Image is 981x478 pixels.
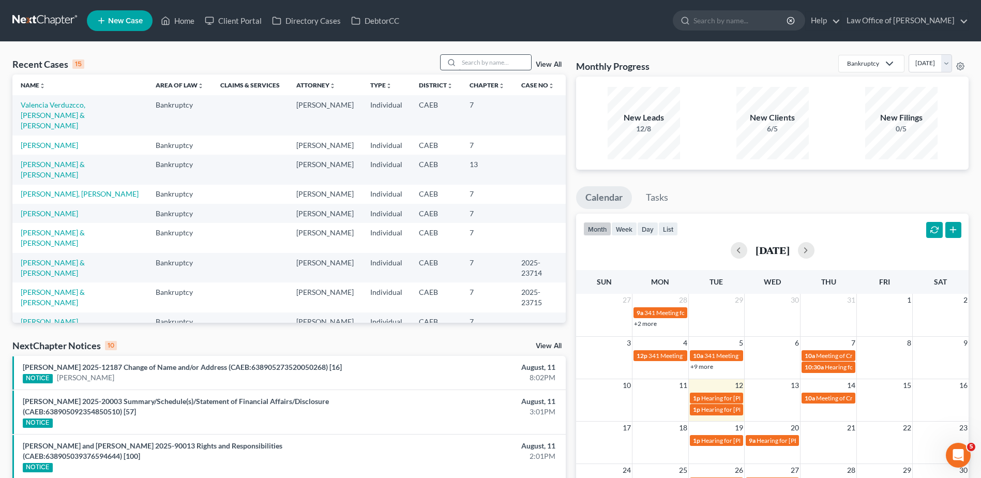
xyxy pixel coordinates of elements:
div: Bankruptcy [847,59,879,68]
span: 10 [622,379,632,392]
div: 8:02PM [385,372,555,383]
span: 28 [846,464,856,476]
a: Help [806,11,840,30]
td: Bankruptcy [147,312,212,332]
a: Districtunfold_more [419,81,453,89]
div: New Clients [736,112,809,124]
span: 9a [637,309,643,317]
td: CAEB [411,253,461,282]
td: Individual [362,155,411,184]
span: 15 [902,379,912,392]
iframe: Intercom live chat [946,443,971,468]
a: View All [536,342,562,350]
span: 341 Meeting for [PERSON_NAME] [704,352,797,360]
span: 12 [734,379,744,392]
a: Chapterunfold_more [470,81,505,89]
span: 1p [693,394,700,402]
input: Search by name... [693,11,788,30]
td: [PERSON_NAME] [288,253,362,282]
span: 30 [958,464,969,476]
span: 6 [794,337,800,349]
span: 29 [734,294,744,306]
span: 20 [790,422,800,434]
input: Search by name... [459,55,531,70]
td: Bankruptcy [147,253,212,282]
h3: Monthly Progress [576,60,650,72]
span: 1 [906,294,912,306]
span: 19 [734,422,744,434]
td: 7 [461,95,513,135]
span: 1p [693,437,700,444]
a: [PERSON_NAME] 2025-20003 Summary/Schedule(s)/Statement of Financial Affairs/Disclosure (CAEB:6389... [23,397,329,416]
div: August, 11 [385,441,555,451]
a: [PERSON_NAME] 2025-12187 Change of Name and/or Address (CAEB:638905273520050268) [16] [23,363,342,371]
span: Tue [710,277,723,286]
td: Individual [362,185,411,204]
i: unfold_more [386,83,392,89]
td: Individual [362,204,411,223]
span: 9a [749,437,756,444]
a: Home [156,11,200,30]
td: Bankruptcy [147,185,212,204]
td: Individual [362,253,411,282]
span: 4 [682,337,688,349]
span: 341 Meeting for [PERSON_NAME] [648,352,742,360]
td: 7 [461,185,513,204]
span: 14 [846,379,856,392]
i: unfold_more [447,83,453,89]
div: 3:01PM [385,407,555,417]
td: [PERSON_NAME] [288,155,362,184]
td: 2025-23715 [513,282,566,312]
a: Nameunfold_more [21,81,46,89]
a: [PERSON_NAME] & [PERSON_NAME] [21,288,85,307]
span: Sun [597,277,612,286]
td: Individual [362,282,411,312]
td: CAEB [411,282,461,312]
td: 13 [461,155,513,184]
span: 16 [958,379,969,392]
a: [PERSON_NAME] [21,317,78,326]
a: +9 more [690,363,713,370]
td: 2025-23714 [513,253,566,282]
td: [PERSON_NAME] [288,204,362,223]
span: Hearing for [PERSON_NAME] & [PERSON_NAME] [757,437,892,444]
a: [PERSON_NAME], [PERSON_NAME] [21,189,139,198]
span: Sat [934,277,947,286]
div: NOTICE [23,463,53,472]
td: [PERSON_NAME] [288,282,362,312]
td: Bankruptcy [147,282,212,312]
span: 25 [678,464,688,476]
a: Attorneyunfold_more [296,81,336,89]
i: unfold_more [499,83,505,89]
span: 10:30a [805,363,824,371]
div: 12/8 [608,124,680,134]
a: DebtorCC [346,11,404,30]
td: CAEB [411,136,461,155]
span: 22 [902,422,912,434]
span: Thu [821,277,836,286]
span: 12p [637,352,647,360]
td: Bankruptcy [147,155,212,184]
td: 7 [461,312,513,332]
span: 3 [626,337,632,349]
td: CAEB [411,155,461,184]
div: 0/5 [865,124,938,134]
td: [PERSON_NAME] [288,185,362,204]
a: View All [536,61,562,68]
td: 7 [461,204,513,223]
span: 27 [622,294,632,306]
span: 21 [846,422,856,434]
span: 13 [790,379,800,392]
span: 7 [850,337,856,349]
td: Bankruptcy [147,136,212,155]
td: [PERSON_NAME] [288,136,362,155]
td: [PERSON_NAME] [288,223,362,252]
td: CAEB [411,312,461,332]
td: Bankruptcy [147,204,212,223]
td: [PERSON_NAME] [288,95,362,135]
span: Mon [651,277,669,286]
a: Calendar [576,186,632,209]
span: 5 [967,443,975,451]
a: Law Office of [PERSON_NAME] [841,11,968,30]
span: 10a [693,352,703,360]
